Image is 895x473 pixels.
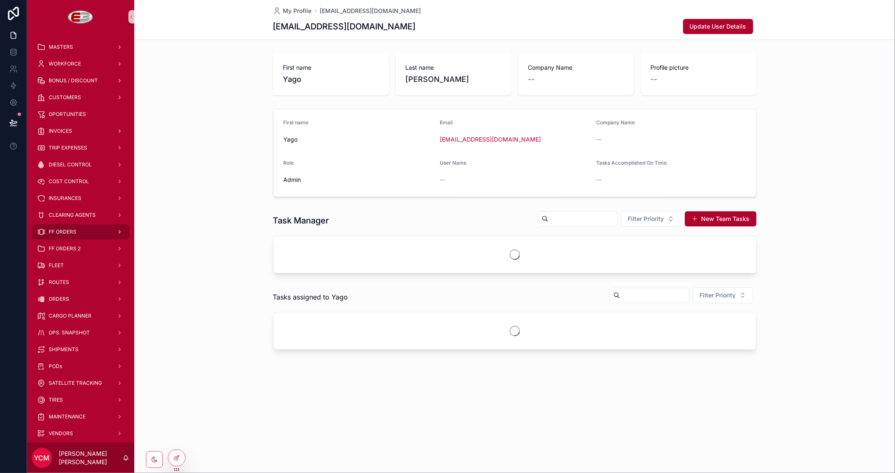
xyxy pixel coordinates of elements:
[49,380,102,386] span: SATELLITE TRACKING
[651,74,658,85] span: --
[693,287,753,303] button: Select Button
[528,63,624,72] span: Company Name
[440,119,453,126] span: Email
[32,426,129,441] a: VENDORS
[284,135,433,144] span: Yago
[32,241,129,256] a: FF ORDERS 2
[32,308,129,323] a: CARGO PLANNER
[596,176,601,184] span: --
[49,111,86,118] span: OPORTUNITIES
[49,346,78,353] span: SHIPMENTS
[273,292,348,302] span: Tasks assigned to Yago
[32,409,129,424] a: MAINTENANCE
[320,7,421,15] a: [EMAIL_ADDRESS][DOMAIN_NAME]
[49,329,90,336] span: OPS. SNAPSHOT
[32,392,129,407] a: TIRES
[49,212,96,218] span: CLEARING AGENTS
[49,430,73,437] span: VENDORS
[32,73,129,88] a: BONUS / DISCOUNT
[32,90,129,105] a: CUSTOMERS
[690,22,746,31] span: Update User Details
[49,296,69,302] span: ORDERS
[32,325,129,340] a: OPS. SNAPSHOT
[651,63,746,72] span: Profile picture
[49,413,86,420] span: MAINTENANCE
[49,161,92,168] span: DIESEL CONTROL
[284,160,294,166] span: Role
[49,313,91,319] span: CARGO PLANNER
[32,376,129,391] a: SATELLITE TRACKING
[700,291,736,300] span: Filter Priority
[596,160,667,166] span: Tasks Accomplished On Time
[628,215,664,223] span: Filter Priority
[49,145,87,151] span: TRIP EXPENSES
[32,224,129,239] a: FF ORDERS
[49,245,81,252] span: FF ORDERS 2
[49,397,63,403] span: TIRES
[49,229,76,235] span: FF ORDERS
[49,363,62,370] span: PODs
[683,19,753,34] button: Update User Details
[32,359,129,374] a: PODs
[283,63,379,72] span: First name
[34,453,50,463] span: YCM
[49,94,81,101] span: CUSTOMERS
[621,211,681,227] button: Select Button
[32,157,129,172] a: DIESEL CONTROL
[49,128,72,134] span: INVOICES
[32,191,129,206] a: INSURANCES
[32,342,129,357] a: SHIPMENTS
[49,60,81,67] span: WORKFORCE
[32,258,129,273] a: FLEET
[49,279,69,286] span: ROUTES
[528,74,535,85] span: --
[440,135,541,144] a: [EMAIL_ADDRESS][DOMAIN_NAME]
[32,107,129,122] a: OPORTUNITIES
[49,178,89,185] span: COST CONTROL
[49,77,98,84] span: BONUS / DISCOUNT
[32,39,129,55] a: MASTERS
[273,215,329,226] h1: Task Manager
[32,275,129,290] a: ROUTES
[284,119,309,126] span: First name
[49,44,73,50] span: MASTERS
[406,74,501,85] span: [PERSON_NAME]
[283,74,379,85] span: Yago
[59,449,123,466] p: [PERSON_NAME] [PERSON_NAME]
[440,176,445,184] span: --
[685,211,757,226] button: New Team Tasks
[32,140,129,155] a: TRIP EXPENSES
[273,7,312,15] a: My Profile
[273,21,416,32] h1: [EMAIL_ADDRESS][DOMAIN_NAME]
[32,208,129,223] a: CLEARING AGENTS
[596,135,601,144] span: --
[440,160,467,166] span: User Name
[32,292,129,307] a: ORDERS
[596,119,635,126] span: Company Name
[49,262,64,269] span: FLEET
[283,7,312,15] span: My Profile
[406,63,501,72] span: Last name
[284,176,301,184] span: Admin
[68,10,94,24] img: App logo
[32,124,129,139] a: INVOICES
[27,34,134,443] div: scrollable content
[32,174,129,189] a: COST CONTROL
[32,56,129,71] a: WORKFORCE
[49,195,81,202] span: INSURANCES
